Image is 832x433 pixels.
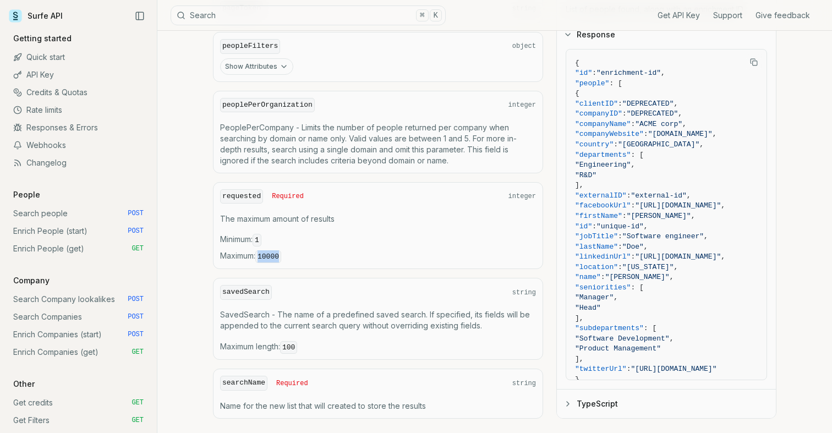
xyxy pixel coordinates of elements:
[575,100,618,108] span: "clientID"
[756,10,810,21] a: Give feedback
[622,232,704,240] span: "Software engineer"
[605,273,670,281] span: "[PERSON_NAME]"
[644,324,656,332] span: : [
[631,191,686,200] span: "external-id"
[622,100,674,108] span: "DEPRECATED"
[622,243,644,251] span: "Doe"
[128,330,144,339] span: POST
[132,348,144,357] span: GET
[682,120,687,128] span: ,
[9,222,148,240] a: Enrich People (start) POST
[627,191,631,200] span: :
[220,58,293,75] button: Show Attributes
[627,109,678,118] span: "DEPRECATED"
[276,379,308,388] span: Required
[618,100,622,108] span: :
[678,109,682,118] span: ,
[575,201,631,210] span: "facebookUrl"
[575,69,592,77] span: "id"
[674,100,678,108] span: ,
[220,341,536,353] span: Maximum length :
[9,154,148,172] a: Changelog
[220,285,272,300] code: savedSearch
[699,140,704,149] span: ,
[9,119,148,136] a: Responses & Errors
[618,232,622,240] span: :
[575,140,614,149] span: "country"
[575,355,584,363] span: ],
[9,379,39,390] p: Other
[575,161,631,169] span: "Engineering"
[713,130,717,138] span: ,
[635,120,682,128] span: "ACME corp"
[9,8,63,24] a: Surfe API
[596,222,644,231] span: "unique-id"
[575,243,618,251] span: "lastName"
[618,243,622,251] span: :
[280,341,297,354] code: 100
[575,375,579,383] span: }
[609,79,622,87] span: : [
[618,263,622,271] span: :
[255,250,281,263] code: 10000
[661,69,665,77] span: ,
[575,283,631,292] span: "seniorities"
[721,201,725,210] span: ,
[575,151,631,159] span: "departments"
[704,232,708,240] span: ,
[575,304,601,312] span: "Head"
[132,416,144,425] span: GET
[9,48,148,66] a: Quick start
[631,151,643,159] span: : [
[132,8,148,24] button: Collapse Sidebar
[220,122,536,166] p: PeoplePerCompany - Limits the number of people returned per company when searching by domain or n...
[557,20,776,49] button: Response
[622,212,627,220] span: :
[575,253,631,261] span: "linkedinUrl"
[631,253,635,261] span: :
[721,253,725,261] span: ,
[622,109,627,118] span: :
[508,101,536,109] span: integer
[575,59,579,67] span: {
[9,343,148,361] a: Enrich Companies (get) GET
[575,344,661,353] span: "Product Management"
[9,66,148,84] a: API Key
[631,365,716,373] span: "[URL][DOMAIN_NAME]"
[171,6,446,25] button: Search⌘K
[132,244,144,253] span: GET
[644,130,648,138] span: :
[575,222,592,231] span: "id"
[575,293,614,302] span: "Manager"
[648,130,713,138] span: "[DOMAIN_NAME]"
[644,243,648,251] span: ,
[575,181,584,189] span: ],
[128,313,144,321] span: POST
[635,253,721,261] span: "[URL][DOMAIN_NAME]"
[575,130,644,138] span: "companyWebsite"
[9,101,148,119] a: Rate limits
[220,401,536,412] p: Name for the new list that will created to store the results
[575,365,627,373] span: "twitterUrl"
[220,189,263,204] code: requested
[575,79,609,87] span: "people"
[575,273,601,281] span: "name"
[691,212,696,220] span: ,
[128,227,144,235] span: POST
[512,288,536,297] span: string
[272,192,304,201] span: Required
[9,205,148,222] a: Search people POST
[220,98,315,113] code: peoplePerOrganization
[575,263,618,271] span: "location"
[253,234,261,246] code: 1
[596,69,661,77] span: "enrichment-id"
[220,250,536,262] span: Maximum :
[416,9,428,21] kbd: ⌘
[575,324,644,332] span: "subdepartments"
[618,140,699,149] span: "[GEOGRAPHIC_DATA]"
[512,379,536,388] span: string
[508,192,536,201] span: integer
[575,171,596,179] span: "R&D"
[557,390,776,418] button: TypeScript
[592,69,596,77] span: :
